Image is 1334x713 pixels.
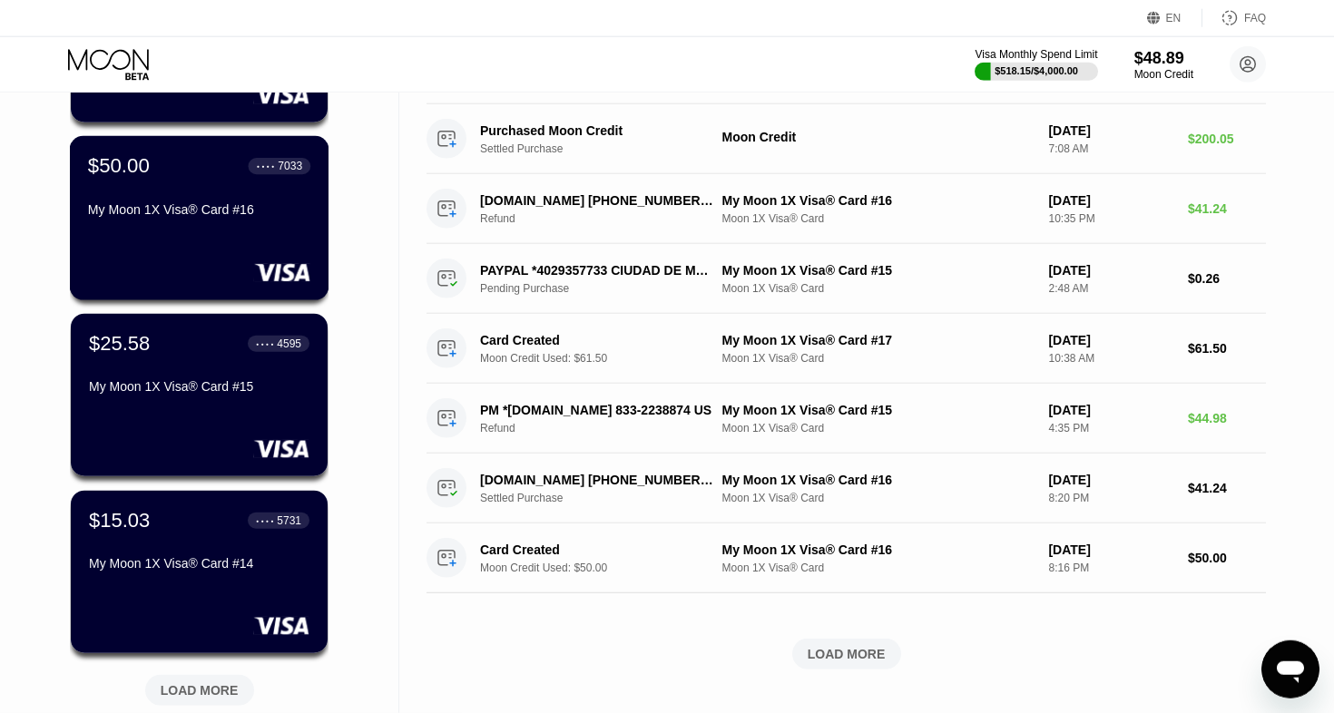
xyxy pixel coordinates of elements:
div: $50.00 [1188,551,1266,565]
div: Moon Credit [722,130,1035,144]
div: $15.03 [89,509,150,532]
div: 7:08 AM [1048,142,1173,155]
div: $41.24 [1188,201,1266,216]
div: Card Created [480,542,715,557]
div: $50.00 [88,154,150,178]
div: Moon 1X Visa® Card [722,212,1035,225]
div: Moon Credit Used: $61.50 [480,352,733,365]
div: My Moon 1X Visa® Card #15 [89,379,309,394]
div: ● ● ● ● [257,163,275,169]
div: 4595 [277,337,301,350]
div: 10:38 AM [1048,352,1173,365]
div: $15.03● ● ● ●5731My Moon 1X Visa® Card #14 [71,491,328,653]
div: $50.00● ● ● ●7033My Moon 1X Visa® Card #16 [71,137,328,299]
div: $0.26 [1188,271,1266,286]
div: LOAD MORE [132,668,268,706]
div: Moon 1X Visa® Card [722,492,1035,504]
div: My Moon 1X Visa® Card #16 [722,193,1035,208]
div: $44.98 [1188,411,1266,425]
div: [DOMAIN_NAME] [PHONE_NUMBER] USRefundMy Moon 1X Visa® Card #16Moon 1X Visa® Card[DATE]10:35 PM$41.24 [427,174,1266,244]
div: EN [1166,12,1182,24]
div: ● ● ● ● [256,341,274,347]
div: $200.05 [1188,132,1266,146]
div: [DOMAIN_NAME] [PHONE_NUMBER] US [480,473,715,487]
div: My Moon 1X Visa® Card #14 [89,556,309,571]
div: [DATE] [1048,542,1173,557]
div: [DOMAIN_NAME] [PHONE_NUMBER] USSettled PurchaseMy Moon 1X Visa® Card #16Moon 1X Visa® Card[DATE]8... [427,454,1266,523]
div: 5731 [277,514,301,527]
div: LOAD MORE [808,646,886,662]
div: Card Created [480,333,715,347]
div: PM *[DOMAIN_NAME] 833-2238874 USRefundMy Moon 1X Visa® Card #15Moon 1X Visa® Card[DATE]4:35 PM$44.98 [427,384,1266,454]
div: $41.24 [1188,481,1266,495]
div: $61.50 [1188,341,1266,356]
div: Visa Monthly Spend Limit [975,48,1097,61]
div: [DATE] [1048,193,1173,208]
div: My Moon 1X Visa® Card #16 [722,542,1035,557]
div: Moon Credit Used: $50.00 [480,562,733,574]
div: ● ● ● ● [256,518,274,523]
div: EN [1147,9,1202,27]
div: Purchased Moon Credit [480,123,715,138]
div: [DATE] [1048,473,1173,487]
div: Visa Monthly Spend Limit$518.15/$4,000.00 [975,48,1097,81]
div: PAYPAL *4029357733 CIUDAD DE MEXMX [480,263,715,278]
div: 7033 [278,160,302,172]
div: LOAD MORE [427,639,1266,669]
div: Card CreatedMoon Credit Used: $50.00My Moon 1X Visa® Card #16Moon 1X Visa® Card[DATE]8:16 PM$50.00 [427,523,1266,593]
iframe: Button to launch messaging window [1261,640,1319,698]
div: [DATE] [1048,403,1173,417]
div: 10:35 PM [1048,212,1173,225]
div: 2:48 AM [1048,282,1173,295]
div: $25.58● ● ● ●4595My Moon 1X Visa® Card #15 [71,314,328,476]
div: 8:16 PM [1048,562,1173,574]
div: My Moon 1X Visa® Card #15 [722,403,1035,417]
div: $48.89Moon Credit [1134,49,1193,81]
div: 4:35 PM [1048,422,1173,435]
div: $48.89 [1134,49,1193,68]
div: My Moon 1X Visa® Card #17 [722,333,1035,347]
div: My Moon 1X Visa® Card #16 [722,473,1035,487]
div: Refund [480,212,733,225]
div: Card CreatedMoon Credit Used: $61.50My Moon 1X Visa® Card #17Moon 1X Visa® Card[DATE]10:38 AM$61.50 [427,314,1266,384]
div: Pending Purchase [480,282,733,295]
div: PAYPAL *4029357733 CIUDAD DE MEXMXPending PurchaseMy Moon 1X Visa® Card #15Moon 1X Visa® Card[DAT... [427,244,1266,314]
div: Settled Purchase [480,492,733,504]
div: My Moon 1X Visa® Card #16 [88,202,310,217]
div: Moon 1X Visa® Card [722,352,1035,365]
div: PM *[DOMAIN_NAME] 833-2238874 US [480,403,715,417]
div: Moon 1X Visa® Card [722,562,1035,574]
div: Purchased Moon CreditSettled PurchaseMoon Credit[DATE]7:08 AM$200.05 [427,104,1266,174]
div: Moon 1X Visa® Card [722,282,1035,295]
div: Moon Credit [1134,68,1193,81]
div: My Moon 1X Visa® Card #15 [722,263,1035,278]
div: [DATE] [1048,123,1173,138]
div: [DATE] [1048,333,1173,347]
div: FAQ [1244,12,1266,24]
div: LOAD MORE [161,682,239,698]
div: $25.58 [89,332,150,356]
div: $518.15 / $4,000.00 [995,65,1078,76]
div: 8:20 PM [1048,492,1173,504]
div: [DOMAIN_NAME] [PHONE_NUMBER] US [480,193,715,208]
div: Moon 1X Visa® Card [722,422,1035,435]
div: Settled Purchase [480,142,733,155]
div: FAQ [1202,9,1266,27]
div: Refund [480,422,733,435]
div: [DATE] [1048,263,1173,278]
